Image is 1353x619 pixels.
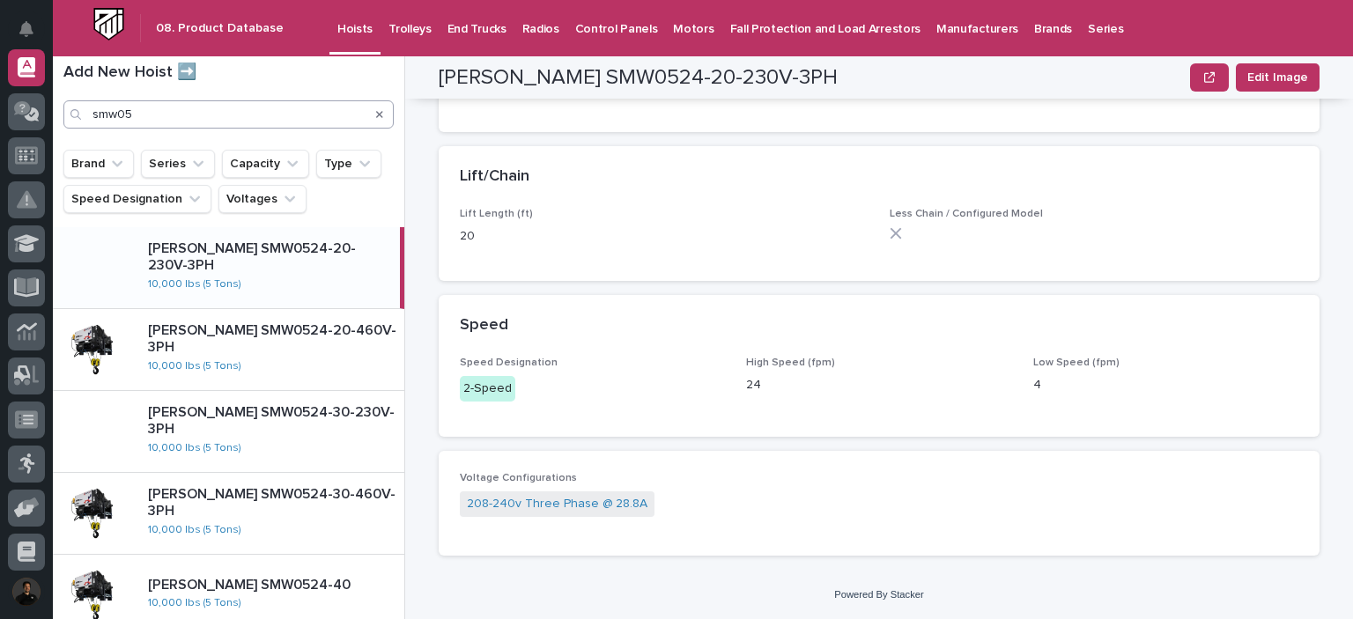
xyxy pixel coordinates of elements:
p: [PERSON_NAME] SMW0524-40 [148,577,397,593]
p: [PERSON_NAME] SMW0524-20-460V-3PH [148,322,397,356]
span: Low Speed (fpm) [1033,357,1120,368]
a: 10,000 lbs (5 Tons) [148,360,241,372]
a: 10,000 lbs (5 Tons) [148,442,241,454]
p: [PERSON_NAME] SMW0524-20-230V-3PH [148,240,393,274]
button: Edit Image [1236,63,1320,92]
button: Notifications [8,11,45,48]
a: Powered By Stacker [834,589,923,600]
h2: Speed [460,316,508,335]
div: Notifications [22,21,45,49]
div: 2-Speed [460,376,515,402]
a: [PERSON_NAME] SMW0524-20-460V-3PH10,000 lbs (5 Tons) [53,309,404,391]
button: Series [141,150,215,178]
p: 20 [460,227,869,246]
a: 10,000 lbs (5 Tons) [148,524,241,536]
h2: 08. Product Database [156,21,284,36]
p: [PERSON_NAME] SMW0524-30-230V-3PH [148,404,397,438]
span: Speed Designation [460,357,558,368]
span: Voltage Configurations [460,473,577,483]
img: Workspace Logo [92,8,125,41]
a: 10,000 lbs (5 Tons) [148,278,241,291]
p: [PERSON_NAME] SMW0524-30-460V-3PH [148,486,397,520]
button: Voltages [218,185,307,213]
h2: [PERSON_NAME] SMW0524-20-230V-3PH [439,65,838,91]
span: Lift Length (ft) [460,209,533,219]
p: 4 [1033,376,1298,394]
a: [PERSON_NAME] SMW0524-20-230V-3PH10,000 lbs (5 Tons) [53,227,404,309]
p: 24 [746,376,1011,394]
button: Speed Designation [63,185,211,213]
button: Brand [63,150,134,178]
a: [PERSON_NAME] SMW0524-30-230V-3PH10,000 lbs (5 Tons) [53,391,404,473]
button: Capacity [222,150,309,178]
button: Type [316,150,381,178]
a: 10,000 lbs (5 Tons) [148,597,241,609]
button: users-avatar [8,573,45,610]
h2: Lift/Chain [460,167,529,187]
a: [PERSON_NAME] SMW0524-30-460V-3PH10,000 lbs (5 Tons) [53,473,404,555]
span: High Speed (fpm) [746,357,835,368]
span: Less Chain / Configured Model [890,209,1043,219]
input: Search [63,100,394,129]
h1: Add New Hoist ➡️ [63,63,394,83]
a: 208-240v Three Phase @ 28.8A [467,495,647,513]
span: Edit Image [1247,69,1308,86]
